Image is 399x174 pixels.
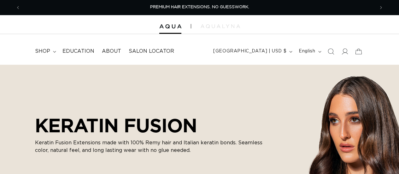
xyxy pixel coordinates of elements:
[11,2,25,14] button: Previous announcement
[374,2,388,14] button: Next announcement
[295,45,324,57] button: English
[213,48,286,55] span: [GEOGRAPHIC_DATA] | USD $
[35,48,50,55] span: shop
[324,45,338,58] summary: Search
[201,24,240,28] img: aqualyna.com
[35,114,275,136] h2: KERATIN FUSION
[102,48,121,55] span: About
[59,44,98,58] a: Education
[125,44,178,58] a: Salon Locator
[31,44,59,58] summary: shop
[35,139,275,154] p: Keratin Fusion Extensions made with 100% Remy hair and Italian keratin bonds. Seamless color, nat...
[62,48,94,55] span: Education
[98,44,125,58] a: About
[129,48,174,55] span: Salon Locator
[159,24,181,29] img: Aqua Hair Extensions
[209,45,295,57] button: [GEOGRAPHIC_DATA] | USD $
[150,5,249,9] span: PREMIUM HAIR EXTENSIONS. NO GUESSWORK.
[299,48,315,55] span: English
